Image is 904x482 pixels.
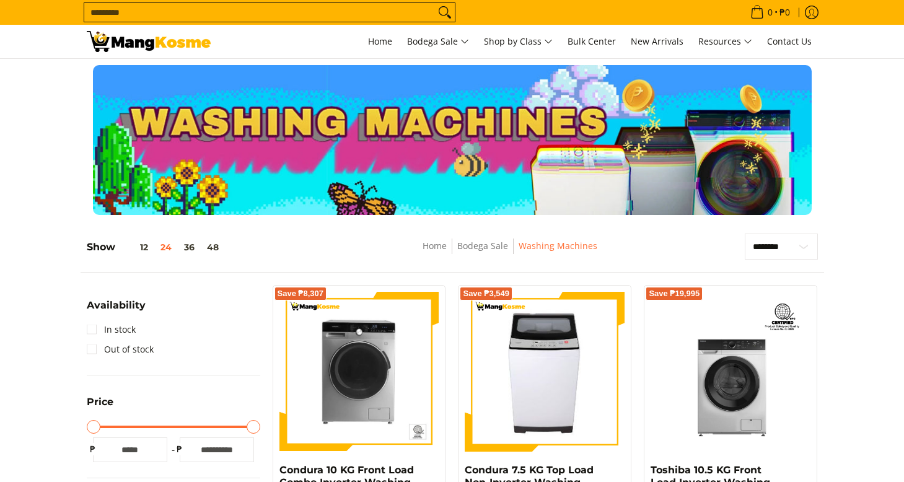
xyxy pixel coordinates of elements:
[278,290,324,297] span: Save ₱8,307
[332,239,687,266] nav: Breadcrumbs
[87,397,113,407] span: Price
[201,242,225,252] button: 48
[747,6,794,19] span: •
[766,8,775,17] span: 0
[568,35,616,47] span: Bulk Center
[401,25,475,58] a: Bodega Sale
[423,240,447,252] a: Home
[87,340,154,359] a: Out of stock
[279,292,439,452] img: Condura 10 KG Front Load Combo Inverter Washing Machine (Premium)
[767,35,812,47] span: Contact Us
[87,241,225,253] h5: Show
[173,443,186,455] span: ₱
[362,25,398,58] a: Home
[761,25,818,58] a: Contact Us
[368,35,392,47] span: Home
[457,240,508,252] a: Bodega Sale
[87,31,211,52] img: Washing Machines l Mang Kosme: Home Appliances Warehouse Sale Partner
[778,8,792,17] span: ₱0
[484,34,553,50] span: Shop by Class
[87,300,146,310] span: Availability
[154,242,178,252] button: 24
[625,25,690,58] a: New Arrivals
[692,25,758,58] a: Resources
[649,290,700,297] span: Save ₱19,995
[223,25,818,58] nav: Main Menu
[561,25,622,58] a: Bulk Center
[651,292,810,452] img: Toshiba 10.5 KG Front Load Inverter Washing Machine (Class A)
[87,320,136,340] a: In stock
[698,34,752,50] span: Resources
[87,300,146,320] summary: Open
[87,397,113,416] summary: Open
[519,240,597,252] a: Washing Machines
[115,242,154,252] button: 12
[463,290,509,297] span: Save ₱3,549
[407,34,469,50] span: Bodega Sale
[435,3,455,22] button: Search
[631,35,683,47] span: New Arrivals
[470,292,620,452] img: condura-7.5kg-topload-non-inverter-washing-machine-class-c-full-view-mang-kosme
[87,443,99,455] span: ₱
[178,242,201,252] button: 36
[478,25,559,58] a: Shop by Class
